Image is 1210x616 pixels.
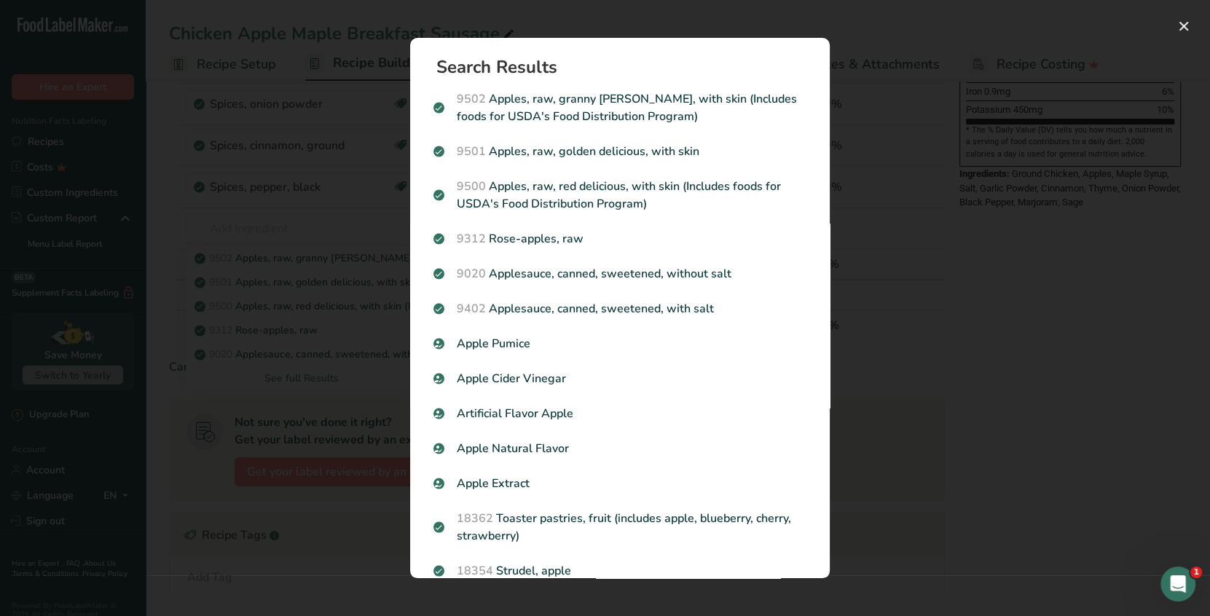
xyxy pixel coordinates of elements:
[436,58,815,76] h1: Search Results
[433,300,806,317] p: Applesauce, canned, sweetened, with salt
[433,475,806,492] p: Apple Extract
[433,90,806,125] p: Apples, raw, granny [PERSON_NAME], with skin (Includes foods for USDA's Food Distribution Program)
[1190,566,1202,578] span: 1
[457,510,493,526] span: 18362
[457,231,486,247] span: 9312
[433,265,806,283] p: Applesauce, canned, sweetened, without salt
[433,335,806,352] p: Apple Pumice
[433,178,806,213] p: Apples, raw, red delicious, with skin (Includes foods for USDA's Food Distribution Program)
[433,370,806,387] p: Apple Cider Vinegar
[457,178,486,194] span: 9500
[433,510,806,545] p: Toaster pastries, fruit (includes apple, blueberry, cherry, strawberry)
[433,143,806,160] p: Apples, raw, golden delicious, with skin
[433,440,806,457] p: Apple Natural Flavor
[433,562,806,580] p: Strudel, apple
[1160,566,1195,601] iframe: Intercom live chat
[457,91,486,107] span: 9502
[457,301,486,317] span: 9402
[433,230,806,248] p: Rose-apples, raw
[457,143,486,159] span: 9501
[433,405,806,422] p: Artificial Flavor Apple
[457,266,486,282] span: 9020
[457,563,493,579] span: 18354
